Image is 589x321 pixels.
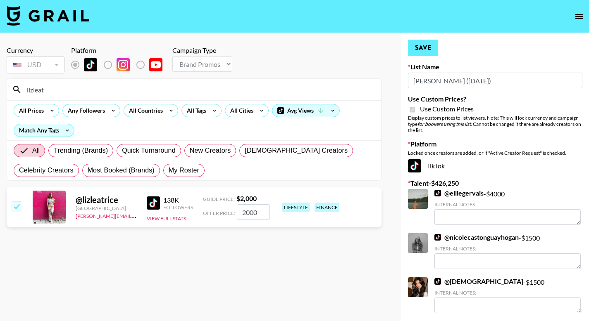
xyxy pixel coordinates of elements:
div: Internal Notes: [434,290,581,296]
span: Quick Turnaround [122,146,176,156]
img: TikTok [147,196,160,210]
div: All Countries [124,104,165,117]
div: [GEOGRAPHIC_DATA] [76,205,137,211]
button: Save [408,40,438,56]
span: My Roster [169,165,199,175]
label: Platform [408,140,582,148]
span: Celebrity Creators [19,165,74,175]
img: Grail Talent [7,6,89,26]
button: open drawer [571,8,587,25]
div: lifestyle [282,203,310,212]
span: All [32,146,40,156]
div: Currency [7,46,64,54]
div: Avg Views [272,104,339,117]
a: [PERSON_NAME][EMAIL_ADDRESS][PERSON_NAME][DOMAIN_NAME] [76,211,237,219]
button: View Full Stats [147,215,186,222]
div: finance [315,203,339,212]
a: @elliegervais [434,189,484,197]
img: TikTok [84,58,97,71]
div: @ lizleatrice [76,195,137,205]
img: TikTok [434,278,441,285]
img: TikTok [434,234,441,241]
div: Internal Notes: [434,245,581,252]
div: Platform [71,46,169,54]
a: @nicolecastonguayhogan [434,233,519,241]
img: TikTok [434,190,441,196]
div: All Prices [14,104,45,117]
div: Followers [163,204,193,210]
span: Guide Price: [203,196,235,202]
div: Internal Notes: [434,201,581,208]
span: [DEMOGRAPHIC_DATA] Creators [245,146,348,156]
div: - $ 4000 [434,189,581,225]
div: TikTok [408,159,582,172]
div: Match Any Tags [14,124,74,137]
div: - $ 1500 [434,277,581,313]
div: Campaign Type [172,46,232,54]
label: Use Custom Prices? [408,95,582,103]
div: List locked to TikTok. [71,56,169,73]
div: Display custom prices to list viewers. Note: This will lock currency and campaign type . Cannot b... [408,115,582,133]
label: Talent - $ 426,250 [408,179,582,187]
span: Offer Price: [203,210,235,216]
span: Most Booked (Brands) [88,165,155,175]
div: Locked once creators are added, or if "Active Creator Request" is checked. [408,150,582,156]
em: for bookers using this list [417,121,471,127]
label: List Name [408,63,582,71]
a: @[DEMOGRAPHIC_DATA] [434,277,523,286]
div: USD [8,58,63,72]
span: New Creators [190,146,231,156]
span: Trending (Brands) [54,146,108,156]
input: Search by User Name [22,83,376,96]
div: All Cities [225,104,255,117]
img: YouTube [149,58,162,71]
div: All Tags [182,104,208,117]
img: TikTok [408,159,421,172]
div: Any Followers [63,104,107,117]
img: Instagram [117,58,130,71]
div: - $ 1500 [434,233,581,269]
div: Currency is locked to USD [7,54,64,75]
input: 2,000 [237,204,270,220]
span: Use Custom Prices [420,105,474,113]
div: 138K [163,196,193,204]
strong: $ 2,000 [236,194,257,202]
